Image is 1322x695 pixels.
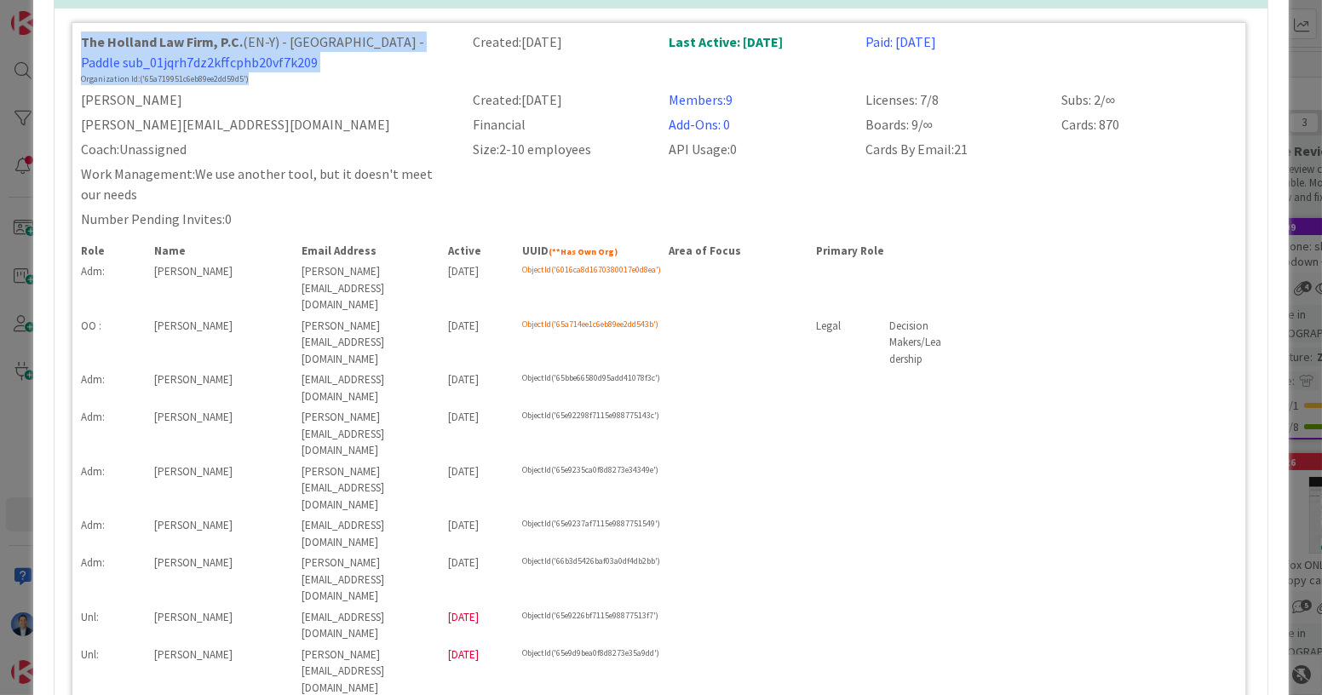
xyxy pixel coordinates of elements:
[806,243,953,260] div: Primary Role
[512,318,806,368] div: ObjectId('65a714ee1c6eb89ee2dd543b')
[438,371,511,405] div: [DATE]
[144,263,291,313] div: [PERSON_NAME]
[291,371,439,405] div: [EMAIL_ADDRESS][DOMAIN_NAME]
[71,139,463,159] div: Coach: Unassigned
[1051,114,1247,135] div: Cards: 870
[144,409,291,459] div: [PERSON_NAME]
[291,463,439,514] div: [PERSON_NAME][EMAIL_ADDRESS][DOMAIN_NAME]
[71,164,463,204] div: Work Management: We use another tool, but it doesn't meet our needs
[71,114,463,135] div: [PERSON_NAME][EMAIL_ADDRESS][DOMAIN_NAME]
[81,209,943,229] p: Number Pending Invites: 0
[463,89,658,110] div: Created: [DATE]
[879,318,952,368] div: Decision Makers/Leadership
[81,518,105,532] span: Adm:
[291,517,439,550] div: [EMAIL_ADDRESS][DOMAIN_NAME]
[81,464,105,479] span: Adm:
[81,410,105,424] span: Adm:
[71,243,144,260] div: Role
[144,463,291,514] div: [PERSON_NAME]
[438,517,511,550] div: [DATE]
[438,243,511,260] div: Active
[81,610,99,624] span: Unl:
[549,246,618,257] span: (**Has Own Org)
[144,243,291,260] div: Name
[144,318,291,368] div: [PERSON_NAME]
[855,139,1051,159] div: Cards By Email: 21
[512,517,806,550] div: ObjectId('65e9237af7115e9887751549')
[806,318,879,368] div: Legal
[81,32,452,72] div: (EN-Y) - [GEOGRAPHIC_DATA] -
[81,372,105,387] span: Adm:
[855,89,1051,110] div: Licenses: 7/8
[291,243,439,260] div: Email Address
[658,243,806,260] div: Area of Focus
[438,409,511,459] div: [DATE]
[463,32,658,85] div: Created: [DATE]
[669,91,733,108] a: Members: 9
[438,318,511,368] div: [DATE]
[81,319,101,333] span: OO :
[81,647,99,662] span: Unl:
[658,32,854,85] div: Last Active: [DATE]
[144,609,291,642] div: [PERSON_NAME]
[291,263,439,313] div: [PERSON_NAME][EMAIL_ADDRESS][DOMAIN_NAME]
[669,116,730,133] a: Add-Ons: 0
[291,409,439,459] div: [PERSON_NAME][EMAIL_ADDRESS][DOMAIN_NAME]
[512,463,806,514] div: ObjectId('65e9235ca0f8d8273e34349e')
[1051,89,1247,110] div: Subs: 2/∞
[512,371,806,405] div: ObjectId('65bbe66580d95add41078f3c')
[438,263,511,313] div: [DATE]
[463,114,658,135] div: Financial
[438,554,511,605] div: [DATE]
[81,555,105,570] span: Adm:
[512,409,806,459] div: ObjectId('65e92298f7115e988775143c')
[81,264,105,279] span: Adm:
[463,139,658,159] div: Size: 2-10 employees
[855,114,1051,135] div: Boards: 9/∞
[512,243,659,260] div: UUID
[71,89,463,110] div: [PERSON_NAME]
[81,54,318,71] a: Paddle sub_01jqrh7dz2kffcphb20vf7k209
[81,33,243,50] strong: The Holland Law Firm, P.C.
[144,554,291,605] div: [PERSON_NAME]
[512,609,806,642] div: ObjectId('65e9226bf7115e98877513f7')
[291,554,439,605] div: [PERSON_NAME][EMAIL_ADDRESS][DOMAIN_NAME]
[512,554,806,605] div: ObjectId('66b3d5426baf03a0df4db2bb')
[291,609,439,642] div: [EMAIL_ADDRESS][DOMAIN_NAME]
[512,263,806,313] div: ObjectId('6016ca8d1670380017e0d8ea')
[81,72,452,85] div: Organization Id: ('65a719951c6eb89ee2dd59d5')
[438,463,511,514] div: [DATE]
[438,609,511,642] div: [DATE]
[291,318,439,368] div: [PERSON_NAME][EMAIL_ADDRESS][DOMAIN_NAME]
[144,371,291,405] div: [PERSON_NAME]
[865,33,936,50] a: Paid: [DATE]
[144,517,291,550] div: [PERSON_NAME]
[658,139,854,159] div: API Usage: 0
